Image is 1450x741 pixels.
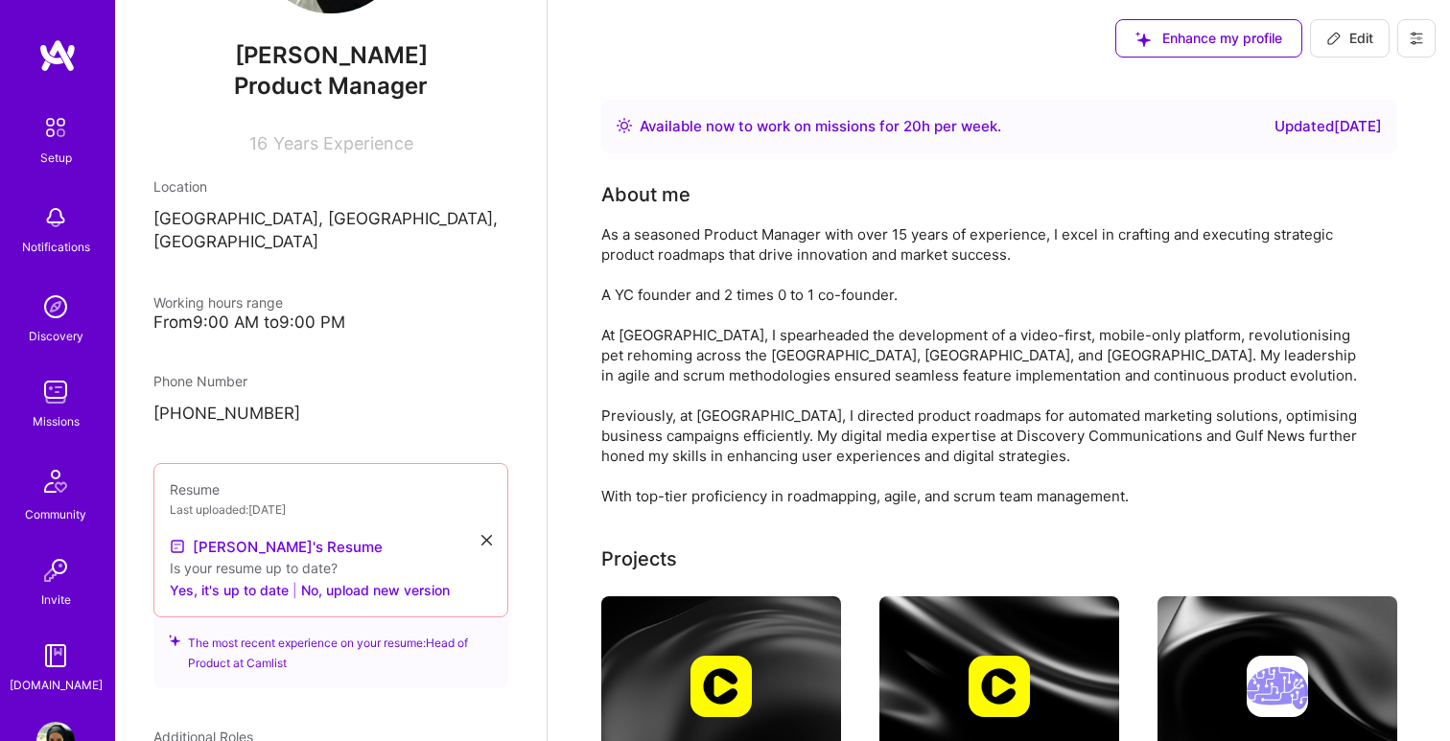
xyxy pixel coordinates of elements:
div: Available now to work on missions for h per week . [640,115,1001,138]
img: Availability [617,118,632,133]
div: Community [25,504,86,524]
span: Product Manager [234,72,428,100]
div: About me [601,180,690,209]
span: Years Experience [273,133,413,153]
div: The most recent experience on your resume: Head of Product at Camlist [153,606,508,688]
div: Notifications [22,237,90,257]
img: Company logo [690,656,752,717]
div: From 9:00 AM to 9:00 PM [153,313,508,333]
img: guide book [36,637,75,675]
div: Projects [601,544,677,573]
i: icon SuggestedTeams [169,633,180,646]
span: Enhance my profile [1135,29,1282,48]
div: Setup [40,148,72,168]
img: Community [33,458,79,504]
img: bell [36,198,75,237]
div: Last uploaded: [DATE] [170,499,492,520]
span: 20 [903,117,922,135]
button: Yes, it's up to date [170,578,289,601]
img: Company logo [969,656,1030,717]
img: setup [35,107,76,148]
div: Is your resume up to date? [170,558,492,578]
img: Company logo [1247,656,1308,717]
span: Resume [170,481,220,498]
span: 16 [249,133,268,153]
div: Updated [DATE] [1275,115,1382,138]
i: icon SuggestedTeams [1135,32,1151,47]
img: Invite [36,551,75,590]
span: Phone Number [153,373,247,389]
div: Invite [41,590,71,610]
img: teamwork [36,373,75,411]
img: discovery [36,288,75,326]
p: [PHONE_NUMBER] [153,403,508,426]
div: [DOMAIN_NAME] [10,675,103,695]
img: logo [38,38,77,73]
i: icon Close [481,535,492,545]
span: [PERSON_NAME] [153,41,508,70]
span: Edit [1326,29,1373,48]
img: Resume [170,539,185,554]
button: No, upload new version [301,578,450,601]
p: [GEOGRAPHIC_DATA], [GEOGRAPHIC_DATA], [GEOGRAPHIC_DATA] [153,208,508,254]
span: | [292,580,297,600]
div: Discovery [29,326,83,346]
div: Location [153,176,508,197]
a: [PERSON_NAME]'s Resume [170,535,383,558]
div: As a seasoned Product Manager with over 15 years of experience, I excel in crafting and executing... [601,224,1368,506]
span: Working hours range [153,294,283,311]
div: Missions [33,411,80,431]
